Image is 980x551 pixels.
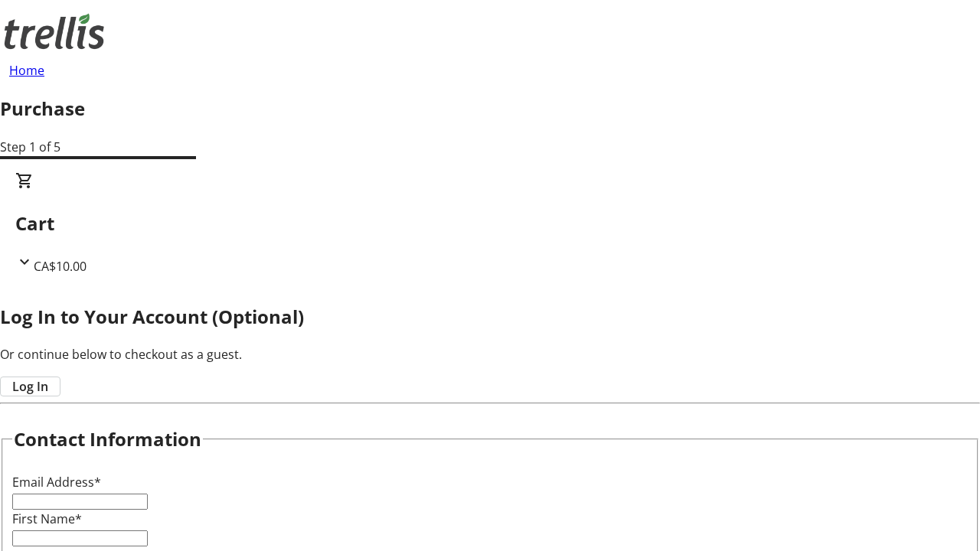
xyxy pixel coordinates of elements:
[12,510,82,527] label: First Name*
[14,425,201,453] h2: Contact Information
[12,474,101,491] label: Email Address*
[15,210,965,237] h2: Cart
[12,377,48,396] span: Log In
[34,258,87,275] span: CA$10.00
[15,171,965,275] div: CartCA$10.00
